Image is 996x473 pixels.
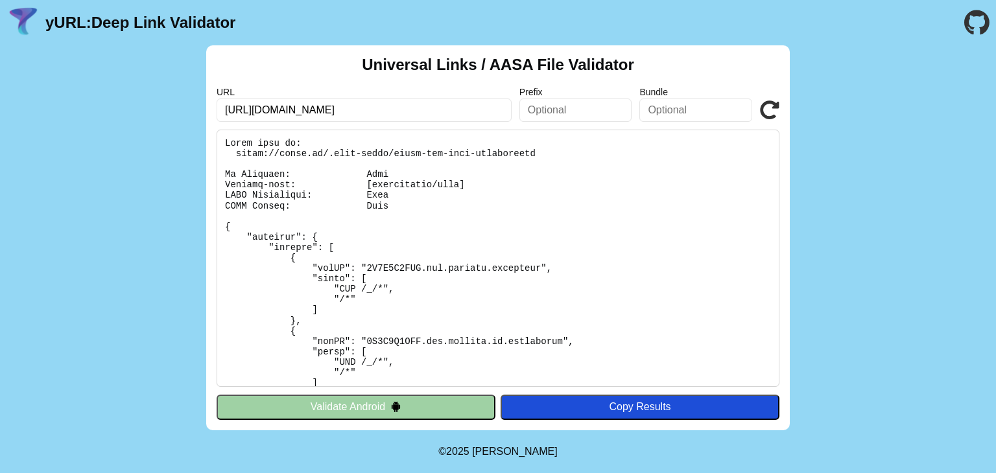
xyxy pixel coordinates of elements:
[639,98,752,122] input: Optional
[390,401,401,412] img: droidIcon.svg
[446,446,469,457] span: 2025
[501,395,779,419] button: Copy Results
[639,87,752,97] label: Bundle
[217,87,512,97] label: URL
[362,56,634,74] h2: Universal Links / AASA File Validator
[217,98,512,122] input: Required
[45,14,235,32] a: yURL:Deep Link Validator
[507,401,773,413] div: Copy Results
[519,87,632,97] label: Prefix
[438,430,557,473] footer: ©
[217,130,779,387] pre: Lorem ipsu do: sitam://conse.ad/.elit-seddo/eiusm-tem-inci-utlaboreetd Ma Aliquaen: Admi Veniamq-...
[519,98,632,122] input: Optional
[6,6,40,40] img: yURL Logo
[217,395,495,419] button: Validate Android
[472,446,558,457] a: Michael Ibragimchayev's Personal Site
